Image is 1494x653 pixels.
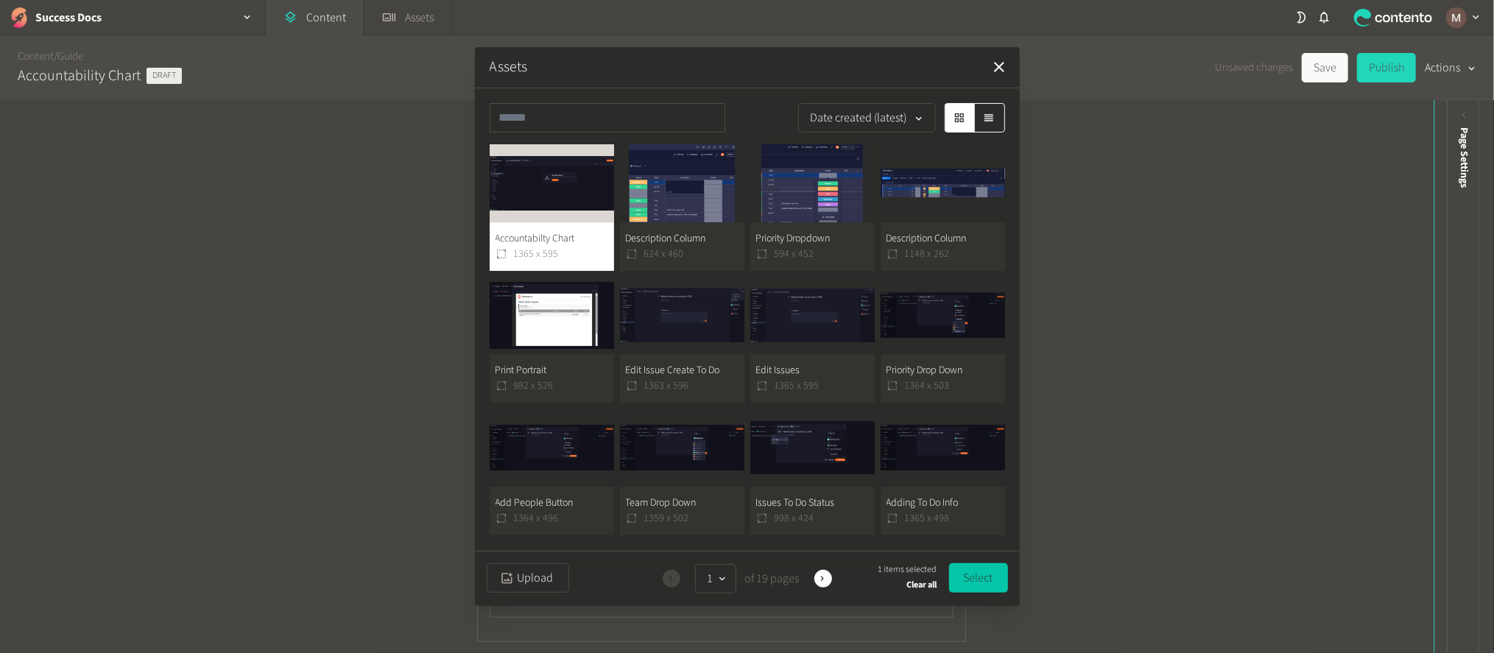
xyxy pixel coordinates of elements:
span: 1 items selected [878,563,937,576]
button: Select [949,563,1008,593]
button: Clear all [907,576,937,594]
button: Upload [487,563,569,593]
button: 1 [695,564,736,593]
button: Date created (latest) [798,103,936,133]
span: of 19 pages [742,570,800,587]
button: Assets [490,56,528,78]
